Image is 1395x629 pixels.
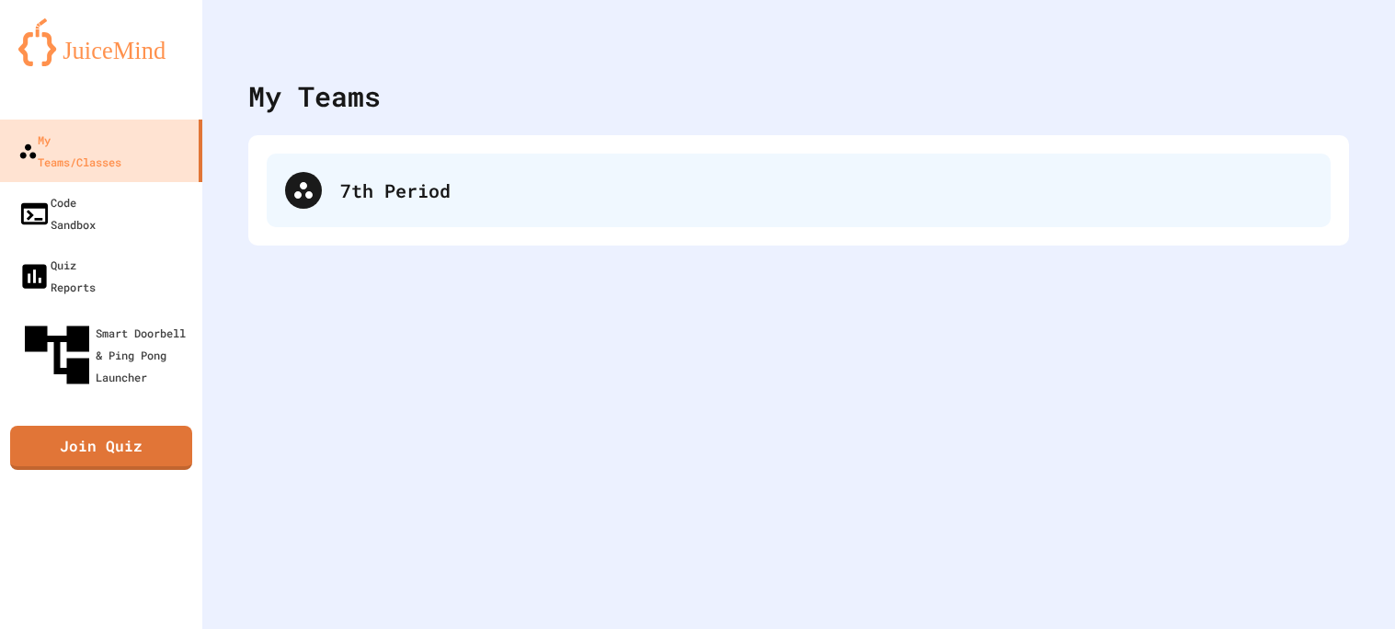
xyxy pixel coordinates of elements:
[10,426,192,470] a: Join Quiz
[18,191,96,235] div: Code Sandbox
[340,177,1312,204] div: 7th Period
[267,154,1331,227] div: 7th Period
[248,75,381,117] div: My Teams
[18,254,96,298] div: Quiz Reports
[18,316,195,394] div: Smart Doorbell & Ping Pong Launcher
[18,18,184,66] img: logo-orange.svg
[18,129,121,173] div: My Teams/Classes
